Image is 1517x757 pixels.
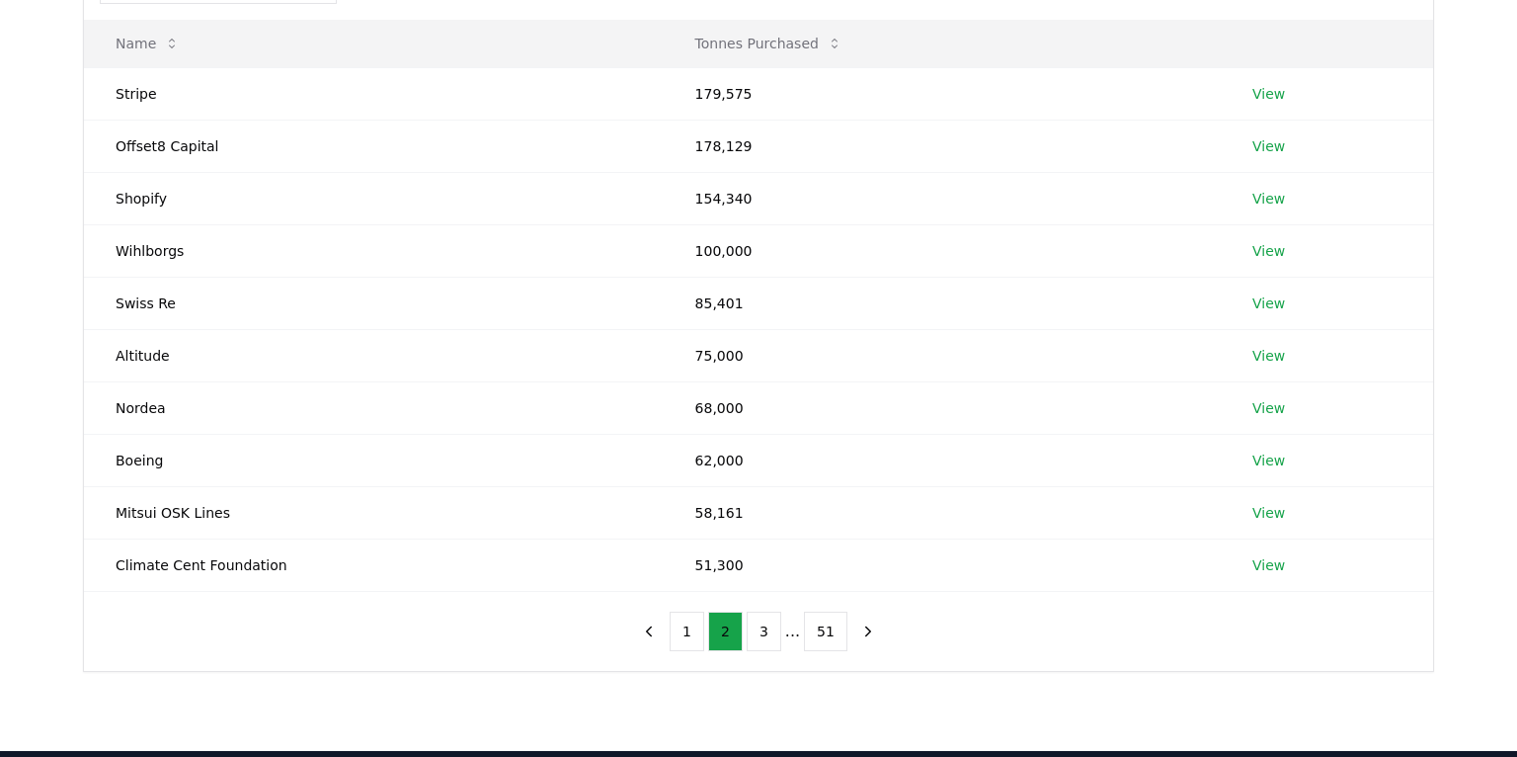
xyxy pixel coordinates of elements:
[664,486,1221,539] td: 58,161
[84,67,664,120] td: Stripe
[84,329,664,381] td: Altitude
[664,224,1221,277] td: 100,000
[804,612,847,651] button: 51
[664,381,1221,434] td: 68,000
[1252,84,1285,104] a: View
[84,434,664,486] td: Boeing
[1252,346,1285,366] a: View
[632,612,666,651] button: previous page
[84,381,664,434] td: Nordea
[84,120,664,172] td: Offset8 Capital
[100,24,196,63] button: Name
[1252,503,1285,523] a: View
[664,539,1221,591] td: 51,300
[664,67,1221,120] td: 179,575
[84,224,664,277] td: Wihlborgs
[84,277,664,329] td: Swiss Re
[664,277,1221,329] td: 85,401
[664,120,1221,172] td: 178,129
[84,539,664,591] td: Climate Cent Foundation
[84,172,664,224] td: Shopify
[1252,451,1285,470] a: View
[679,24,858,63] button: Tonnes Purchased
[1252,294,1285,313] a: View
[747,612,781,651] button: 3
[84,486,664,539] td: Mitsui OSK Lines
[664,434,1221,486] td: 62,000
[664,329,1221,381] td: 75,000
[670,612,704,651] button: 1
[1252,555,1285,575] a: View
[851,612,885,651] button: next page
[664,172,1221,224] td: 154,340
[1252,398,1285,418] a: View
[1252,136,1285,156] a: View
[1252,189,1285,209] a: View
[1252,241,1285,261] a: View
[785,620,800,643] li: ...
[708,612,743,651] button: 2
